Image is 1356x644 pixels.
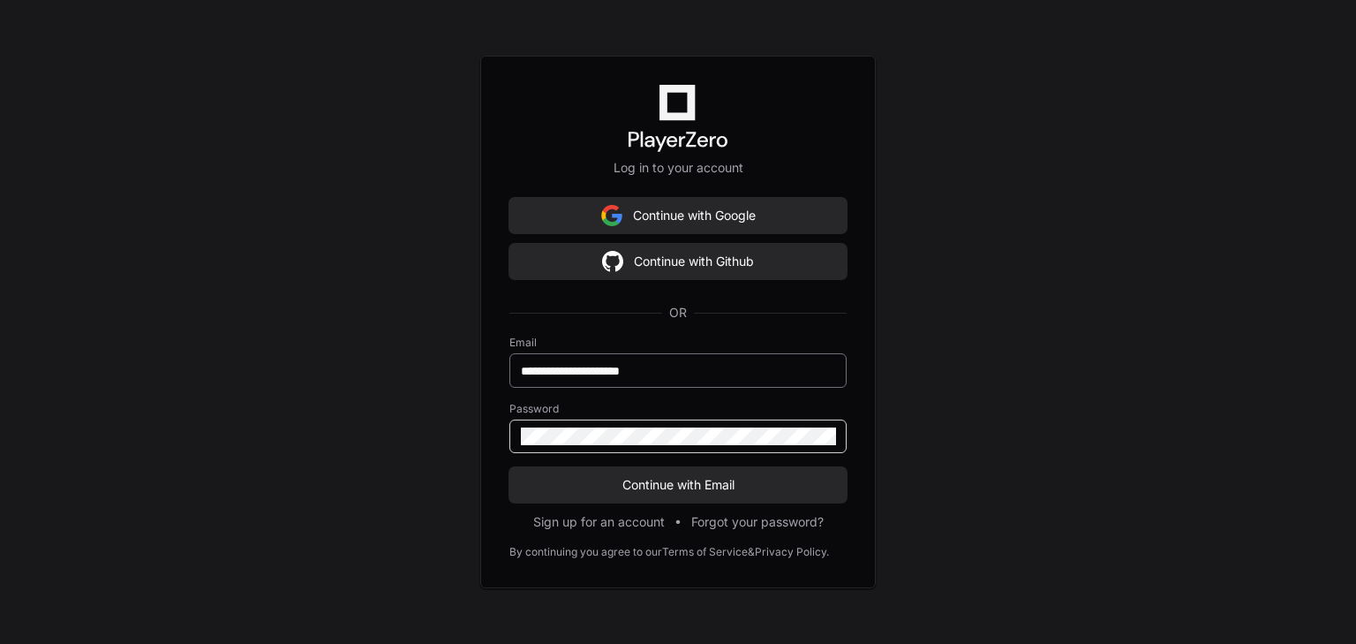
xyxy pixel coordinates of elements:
div: By continuing you agree to our [509,545,662,559]
button: Continue with Email [509,467,847,503]
button: Continue with Github [509,244,847,279]
span: OR [662,304,694,322]
button: Forgot your password? [691,513,824,531]
a: Privacy Policy. [755,545,829,559]
img: Sign in with google [602,244,623,279]
span: Continue with Email [509,476,847,494]
a: Terms of Service [662,545,748,559]
button: Sign up for an account [533,513,665,531]
label: Password [509,402,847,416]
p: Log in to your account [509,159,847,177]
img: Sign in with google [601,198,622,233]
button: Continue with Google [509,198,847,233]
label: Email [509,336,847,350]
div: & [748,545,755,559]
